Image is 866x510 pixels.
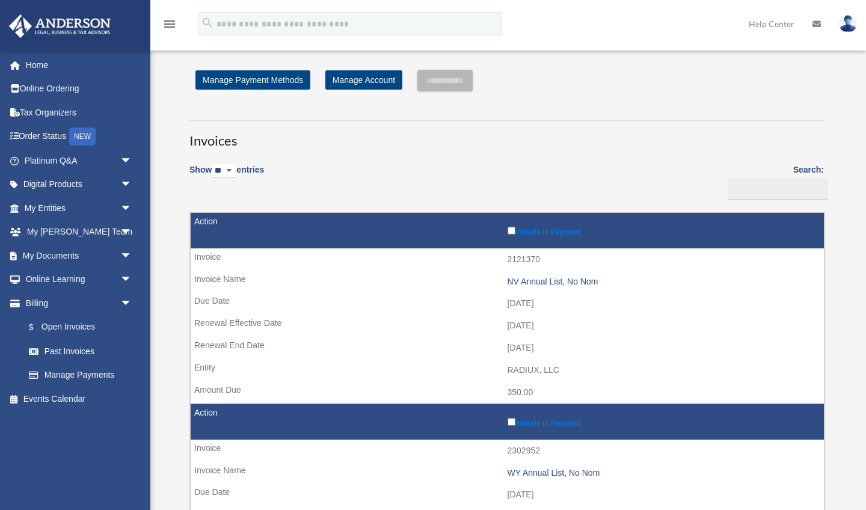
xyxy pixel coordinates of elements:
[120,291,144,316] span: arrow_drop_down
[120,268,144,292] span: arrow_drop_down
[189,162,264,190] label: Show entries
[8,77,150,101] a: Online Ordering
[8,100,150,124] a: Tax Organizers
[8,173,150,197] a: Digital Productsarrow_drop_down
[8,268,150,292] a: Online Learningarrow_drop_down
[191,292,824,315] td: [DATE]
[212,164,236,178] select: Showentries
[17,315,138,340] a: $Open Invoices
[120,196,144,221] span: arrow_drop_down
[8,149,150,173] a: Platinum Q&Aarrow_drop_down
[17,363,144,387] a: Manage Payments
[8,291,144,315] a: Billingarrow_drop_down
[120,244,144,268] span: arrow_drop_down
[8,124,150,149] a: Order StatusNEW
[5,14,114,38] img: Anderson Advisors Platinum Portal
[839,15,857,32] img: User Pic
[191,440,824,462] td: 2302952
[191,315,824,337] td: [DATE]
[191,337,824,360] td: [DATE]
[201,16,214,29] i: search
[508,418,515,426] input: Include in Payment
[728,177,828,200] input: Search:
[189,120,824,150] h3: Invoices
[120,173,144,197] span: arrow_drop_down
[8,387,150,411] a: Events Calendar
[191,381,824,404] td: 350.00
[723,162,824,200] label: Search:
[508,227,515,235] input: Include in Payment
[120,220,144,245] span: arrow_drop_down
[8,53,150,77] a: Home
[162,21,177,31] a: menu
[8,244,150,268] a: My Documentsarrow_drop_down
[17,339,144,363] a: Past Invoices
[508,416,818,428] label: Include in Payment
[508,277,818,287] div: NV Annual List, No Nom
[35,320,41,335] span: $
[191,359,824,382] td: RADIUX, LLC
[162,17,177,31] i: menu
[8,196,150,220] a: My Entitiesarrow_drop_down
[120,149,144,173] span: arrow_drop_down
[191,248,824,271] td: 2121370
[508,468,818,478] div: WY Annual List, No Nom
[8,220,150,244] a: My [PERSON_NAME] Teamarrow_drop_down
[508,224,818,236] label: Include in Payment
[69,127,96,146] div: NEW
[191,484,824,506] td: [DATE]
[195,70,310,90] a: Manage Payment Methods
[325,70,402,90] a: Manage Account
